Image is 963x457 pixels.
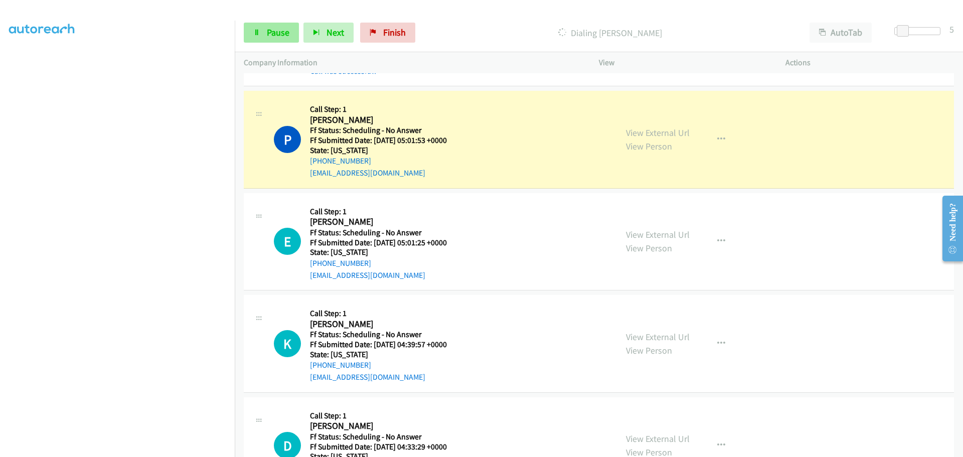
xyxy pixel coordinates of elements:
h2: [PERSON_NAME] [310,216,459,228]
h5: State: [US_STATE] [310,350,459,360]
a: Pause [244,23,299,43]
h5: State: [US_STATE] [310,247,459,257]
h5: Call Step: 1 [310,104,459,114]
iframe: Resource Center [934,189,963,268]
span: Pause [267,27,289,38]
h5: Ff Submitted Date: [DATE] 05:01:53 +0000 [310,135,459,145]
a: [PHONE_NUMBER] [310,156,371,166]
h5: Ff Submitted Date: [DATE] 05:01:25 +0000 [310,238,459,248]
a: View External Url [626,229,690,240]
h5: Call Step: 1 [310,309,459,319]
a: [EMAIL_ADDRESS][DOMAIN_NAME] [310,372,425,382]
h1: P [274,126,301,153]
a: [PHONE_NUMBER] [310,258,371,268]
div: The call is yet to be attempted [274,228,301,255]
button: AutoTab [810,23,872,43]
a: [PHONE_NUMBER] [310,360,371,370]
h2: [PERSON_NAME] [310,420,459,432]
h5: Ff Status: Scheduling - No Answer [310,330,459,340]
a: Call was successful? [310,66,377,76]
h5: Ff Submitted Date: [DATE] 04:33:29 +0000 [310,442,459,452]
h2: [PERSON_NAME] [310,114,459,126]
a: [EMAIL_ADDRESS][DOMAIN_NAME] [310,270,425,280]
h1: K [274,330,301,357]
h5: Ff Submitted Date: [DATE] 04:39:57 +0000 [310,340,459,350]
h5: Ff Status: Scheduling - No Answer [310,228,459,238]
h5: Ff Status: Scheduling - No Answer [310,125,459,135]
a: View External Url [626,433,690,444]
div: The call is yet to be attempted [274,330,301,357]
button: Next [303,23,354,43]
div: 5 [949,23,954,36]
a: View Person [626,242,672,254]
p: Company Information [244,57,581,69]
a: View External Url [626,127,690,138]
h5: Call Step: 1 [310,207,459,217]
a: View External Url [626,331,690,343]
h5: State: [US_STATE] [310,145,459,156]
a: [EMAIL_ADDRESS][DOMAIN_NAME] [310,168,425,178]
a: View Person [626,140,672,152]
p: View [599,57,767,69]
a: Finish [360,23,415,43]
span: Finish [383,27,406,38]
h1: E [274,228,301,255]
h5: Call Step: 1 [310,411,459,421]
p: Dialing [PERSON_NAME] [429,26,791,40]
h2: [PERSON_NAME] [310,319,459,330]
a: View Person [626,345,672,356]
p: Actions [785,57,954,69]
span: Next [327,27,344,38]
h5: Ff Status: Scheduling - No Answer [310,432,459,442]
